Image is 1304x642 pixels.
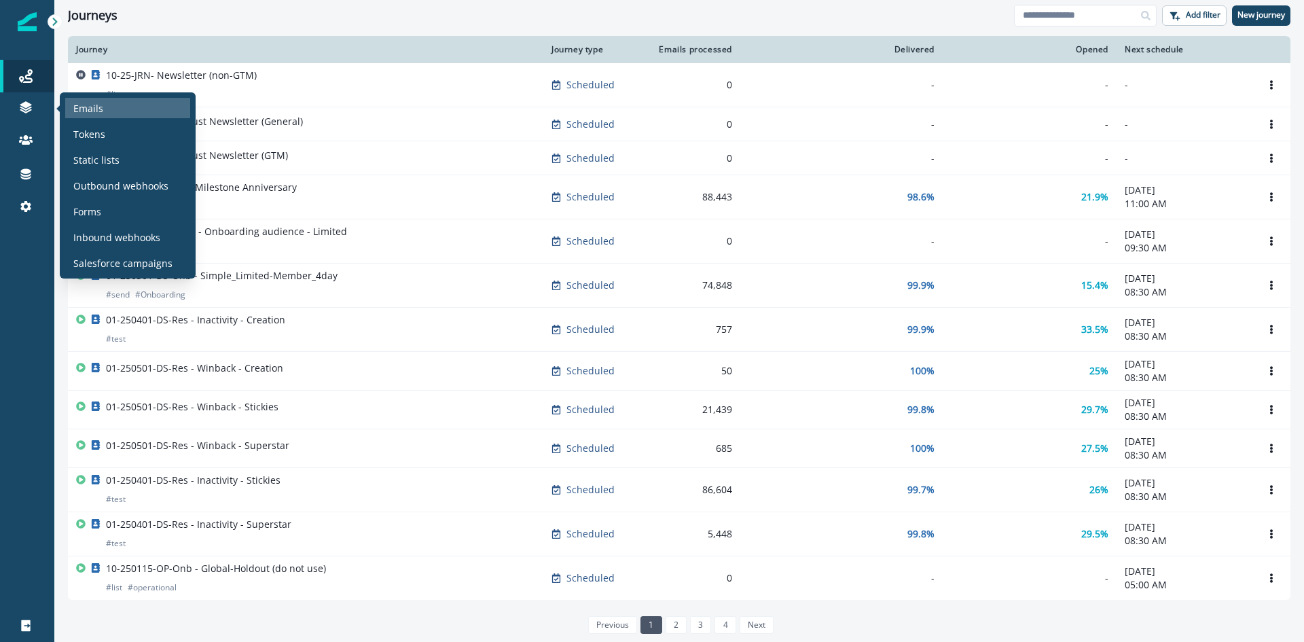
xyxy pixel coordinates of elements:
button: Options [1261,187,1282,207]
p: 100% [910,442,935,455]
div: 0 [653,118,732,131]
p: Tokens [73,127,105,141]
p: 08:30 AM [1125,534,1244,548]
p: Scheduled [566,118,615,131]
button: Options [1261,568,1282,588]
p: 99.9% [907,323,935,336]
p: 15.4% [1081,279,1108,292]
p: Scheduled [566,483,615,497]
p: Scheduled [566,571,615,585]
p: 10-250212-JRN-Onb - Onboarding audience - Limited [106,225,347,238]
p: 99.7% [907,483,935,497]
p: 01-250818-BB- August Newsletter (GTM) [106,149,288,162]
p: [DATE] [1125,520,1244,534]
p: 11:00 AM [1125,197,1244,211]
p: [DATE] [1125,316,1244,329]
p: Scheduled [566,403,615,416]
div: - [748,151,935,165]
p: Inbound webhooks [73,230,160,245]
img: Inflection [18,12,37,31]
h1: Journeys [68,8,117,23]
div: Opened [951,44,1108,55]
a: 01-250501-DS-Res - Winback - StickiesScheduled21,43999.8%29.7%[DATE]08:30 AMOptions [68,391,1290,429]
a: Next page [740,616,774,634]
p: 10-25-JRN- Newsletter (non-GTM) [106,69,257,82]
div: - [951,78,1108,92]
p: 25% [1089,364,1108,378]
button: Options [1261,319,1282,340]
p: # list [106,581,122,594]
p: [DATE] [1125,396,1244,410]
p: # test [106,493,126,506]
p: - [1125,151,1244,165]
ul: Pagination [585,616,774,634]
p: 01-250501-DS-Res - Winback - Creation [106,361,283,375]
p: 21.9% [1081,190,1108,204]
div: Journey type [551,44,637,55]
p: 08:30 AM [1125,329,1244,343]
p: 08:30 AM [1125,410,1244,423]
div: Delivered [748,44,935,55]
a: 01-250818-BB- August Newsletter (GTM)Scheduled0---Options [68,141,1290,175]
p: 99.8% [907,403,935,416]
button: Options [1261,275,1282,296]
p: 01-250201-DS-Eng -Milestone Anniversary [106,181,297,194]
p: 98.6% [907,190,935,204]
a: Salesforce campaigns [65,253,190,273]
button: Options [1261,399,1282,420]
p: Emails [73,101,103,115]
button: Options [1261,114,1282,135]
a: Page 3 [690,616,711,634]
div: 21,439 [653,403,732,416]
button: Options [1261,75,1282,95]
p: 01-250401-DS-Res - Inactivity - Creation [106,313,285,327]
div: Next schedule [1125,44,1244,55]
p: 99.9% [907,279,935,292]
div: 5,448 [653,527,732,541]
div: 0 [653,78,732,92]
p: [DATE] [1125,357,1244,371]
p: 05:00 AM [1125,578,1244,592]
p: # test [106,537,126,550]
a: Outbound webhooks [65,175,190,196]
p: Salesforce campaigns [73,256,173,270]
p: 29.7% [1081,403,1108,416]
div: - [748,234,935,248]
a: 10-250212-JRN-Onb - Onboarding audience - Limited#listScheduled0--[DATE]09:30 AMOptions [68,219,1290,264]
a: 10-250115-OP-Onb - Global-Holdout (do not use)#list#operationalScheduled0--[DATE]05:00 AMOptions [68,556,1290,601]
div: 86,604 [653,483,732,497]
a: Emails [65,98,190,118]
a: 01-250401-DS-Res - Inactivity - Creation#testScheduled75799.9%33.5%[DATE]08:30 AMOptions [68,308,1290,352]
a: Inbound webhooks [65,227,190,247]
p: Scheduled [566,323,615,336]
p: # list [106,88,122,101]
div: 757 [653,323,732,336]
p: # operational [128,581,177,594]
p: 09:30 AM [1125,241,1244,255]
p: 27.5% [1081,442,1108,455]
p: Scheduled [566,78,615,92]
a: 10-25-JRN- Newsletter (non-GTM)#listScheduled0---Options [68,63,1290,107]
button: Options [1261,231,1282,251]
p: 01-250401-DS-Res - Inactivity - Stickies [106,474,280,487]
p: Scheduled [566,279,615,292]
p: 10-250115-OP-Onb - Global-Holdout (do not use) [106,562,326,575]
p: # send [106,288,130,302]
div: - [951,118,1108,131]
p: Scheduled [566,442,615,455]
p: [DATE] [1125,183,1244,197]
p: 26% [1089,483,1108,497]
p: [DATE] [1125,476,1244,490]
a: Page 1 is your current page [640,616,662,634]
button: Options [1261,148,1282,168]
p: Scheduled [566,527,615,541]
p: 08:30 AM [1125,285,1244,299]
button: Options [1261,361,1282,381]
a: 01-250301-DS-Onb - Simple_Limited-Member_4day#send#OnboardingScheduled74,84899.9%15.4%[DATE]08:30... [68,264,1290,308]
div: - [748,78,935,92]
div: 74,848 [653,279,732,292]
div: 0 [653,571,732,585]
p: Scheduled [566,234,615,248]
div: 50 [653,364,732,378]
a: 01-250501-DS-Res - Winback - SuperstarScheduled685100%27.5%[DATE]08:30 AMOptions [68,429,1290,468]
